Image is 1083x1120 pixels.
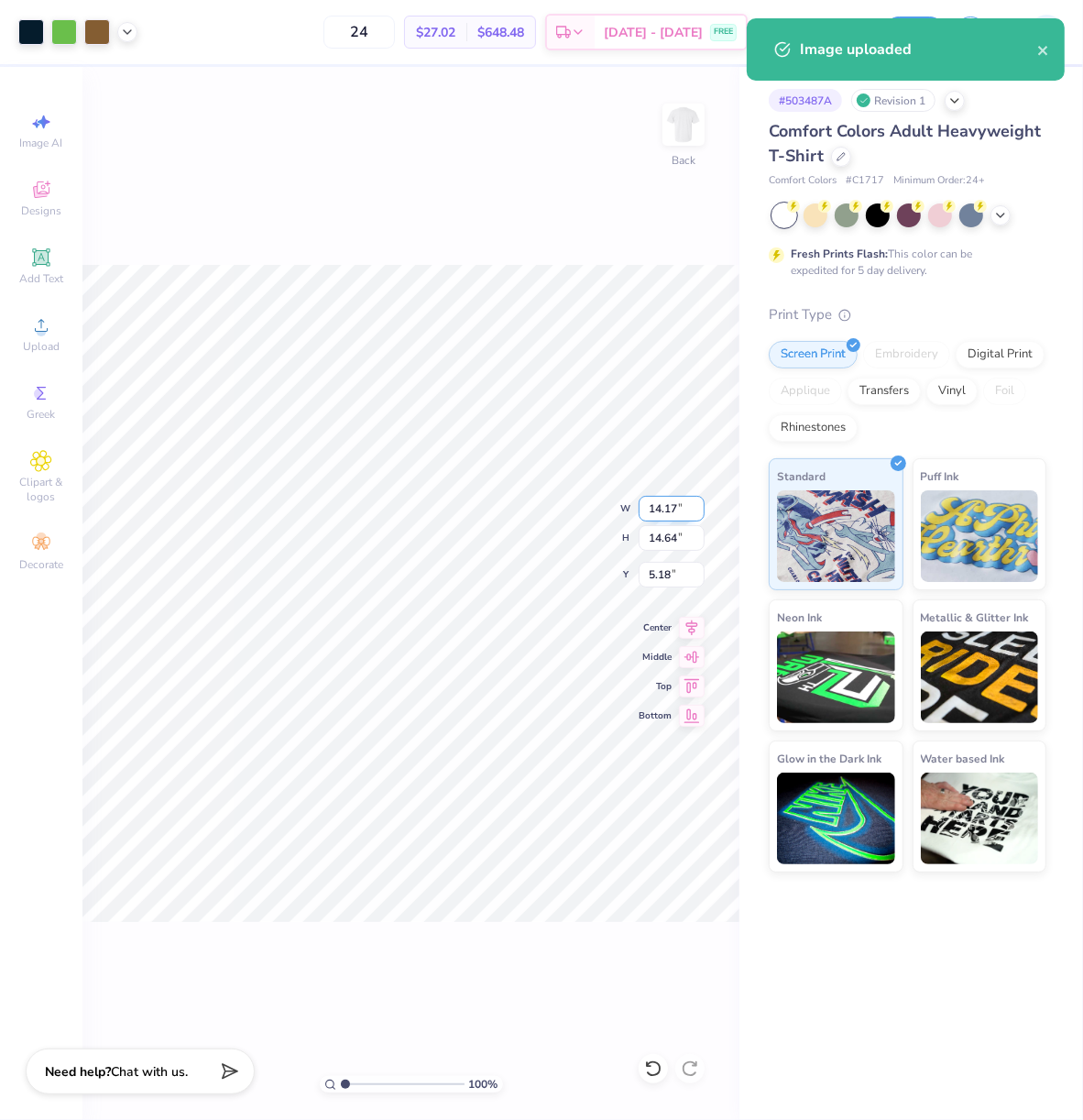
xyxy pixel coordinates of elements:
[921,631,1039,723] img: Metallic & Glitter Ink
[791,247,888,261] strong: Fresh Prints Flash:
[926,378,978,405] div: Vinyl
[323,16,395,49] input: – –
[769,414,858,442] div: Rhinestones
[848,378,921,405] div: Transfers
[777,467,826,486] span: Standard
[639,651,672,664] span: Middle
[921,608,1029,627] span: Metallic & Glitter Ink
[639,680,672,693] span: Top
[769,120,1041,167] span: Comfort Colors Adult Heavyweight T-Shirt
[416,23,455,42] span: $27.02
[19,271,63,286] span: Add Text
[769,173,837,189] span: Comfort Colors
[791,246,1016,279] div: This color can be expedited for 5 day delivery.
[23,339,60,354] span: Upload
[777,773,895,864] img: Glow in the Dark Ink
[19,557,63,572] span: Decorate
[769,378,842,405] div: Applique
[893,173,985,189] span: Minimum Order: 24 +
[921,467,959,486] span: Puff Ink
[639,621,672,634] span: Center
[45,1063,111,1081] strong: Need help?
[604,23,703,42] span: [DATE] - [DATE]
[921,773,1039,864] img: Water based Ink
[1037,38,1050,60] button: close
[769,304,1046,325] div: Print Type
[921,490,1039,582] img: Puff Ink
[983,378,1026,405] div: Foil
[477,23,524,42] span: $648.48
[956,341,1045,368] div: Digital Print
[714,26,733,38] span: FREE
[777,490,895,582] img: Standard
[9,475,73,504] span: Clipart & logos
[777,749,881,768] span: Glow in the Dark Ink
[21,203,61,218] span: Designs
[777,608,822,627] span: Neon Ink
[784,14,874,50] input: Untitled Design
[665,106,702,143] img: Back
[639,709,672,722] span: Bottom
[863,341,950,368] div: Embroidery
[20,136,63,150] span: Image AI
[921,749,1005,768] span: Water based Ink
[111,1063,188,1081] span: Chat with us.
[769,89,842,112] div: # 503487A
[800,38,1037,60] div: Image uploaded
[851,89,935,112] div: Revision 1
[672,152,695,169] div: Back
[846,173,884,189] span: # C1717
[777,631,895,723] img: Neon Ink
[27,407,56,422] span: Greek
[469,1076,498,1093] span: 100 %
[769,341,858,368] div: Screen Print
